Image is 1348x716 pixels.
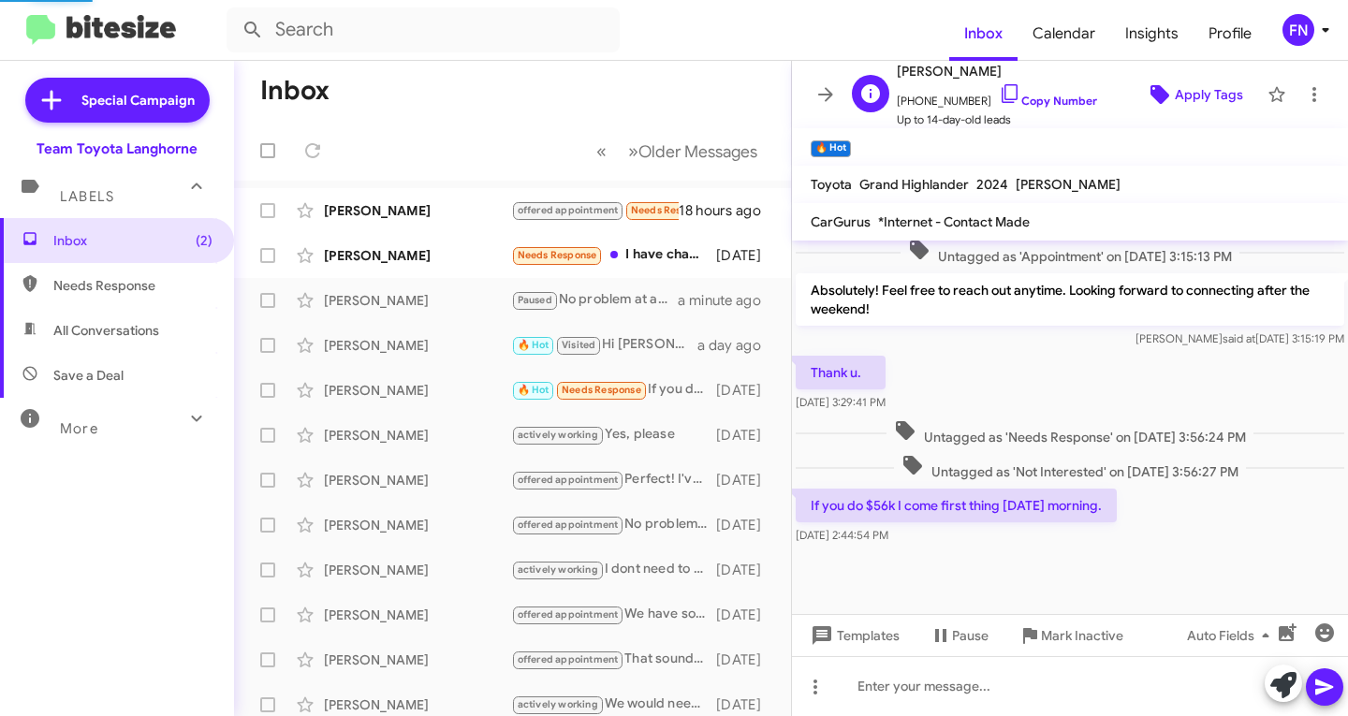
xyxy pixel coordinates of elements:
[716,561,776,579] div: [DATE]
[324,695,511,714] div: [PERSON_NAME]
[53,321,159,340] span: All Conversations
[518,204,619,216] span: offered appointment
[53,276,212,295] span: Needs Response
[1223,331,1255,345] span: said at
[796,356,886,389] p: Thank u.
[53,366,124,385] span: Save a Deal
[631,204,711,216] span: Needs Response
[796,528,888,542] span: [DATE] 2:44:54 PM
[518,339,549,351] span: 🔥 Hot
[796,395,886,409] span: [DATE] 3:29:41 PM
[1136,331,1344,345] span: [PERSON_NAME] [DATE] 3:15:19 PM
[511,604,716,625] div: We have some incoming models that are available!
[518,608,619,621] span: offered appointment
[518,294,552,306] span: Paused
[25,78,210,123] a: Special Campaign
[324,606,511,624] div: [PERSON_NAME]
[811,213,871,230] span: CarGurus
[260,76,330,106] h1: Inbox
[716,381,776,400] div: [DATE]
[511,559,716,580] div: I dont need to test drive i have had 5 of them. Im looking for new or used (2023 n up) platinum o...
[1187,619,1277,652] span: Auto Fields
[792,619,915,652] button: Templates
[324,426,511,445] div: [PERSON_NAME]
[518,519,619,531] span: offered appointment
[562,339,595,351] span: Visited
[511,694,716,715] div: We would need both of you here to complete the deal and finalize everything. That sounds great th...
[807,619,900,652] span: Templates
[324,381,511,400] div: [PERSON_NAME]
[1016,176,1121,193] span: [PERSON_NAME]
[518,653,619,665] span: offered appointment
[628,139,638,163] span: »
[324,291,511,310] div: [PERSON_NAME]
[949,7,1018,61] span: Inbox
[796,489,1117,522] p: If you do $56k I come first thing [DATE] morning.
[716,471,776,490] div: [DATE]
[901,239,1239,266] span: Untagged as 'Appointment' on [DATE] 3:15:13 PM
[511,424,716,446] div: Yes, please
[716,246,776,265] div: [DATE]
[915,619,1004,652] button: Pause
[518,384,549,396] span: 🔥 Hot
[976,176,1008,193] span: 2024
[324,336,511,355] div: [PERSON_NAME]
[511,334,697,356] div: Hi [PERSON_NAME], just checking in. I’m still interested in the 2023 Camry XSE V6 and can put $7,...
[1267,14,1327,46] button: FN
[1194,7,1267,61] span: Profile
[999,94,1097,108] a: Copy Number
[716,516,776,534] div: [DATE]
[1110,7,1194,61] a: Insights
[585,132,618,170] button: Previous
[1172,619,1292,652] button: Auto Fields
[511,199,679,221] div: Do you have any availability [DATE] at 6 or after 6?
[562,384,641,396] span: Needs Response
[679,201,776,220] div: 18 hours ago
[1282,14,1314,46] div: FN
[324,201,511,220] div: [PERSON_NAME]
[811,176,852,193] span: Toyota
[638,141,757,162] span: Older Messages
[811,140,851,157] small: 🔥 Hot
[716,695,776,714] div: [DATE]
[1175,78,1243,111] span: Apply Tags
[196,231,212,250] span: (2)
[511,649,716,670] div: That sounds good! Just let me know when you find a time that works for you to come in! Looking fo...
[511,289,678,311] div: No problem at all! If you change your mind about selling your car, feel free to reach out anytime...
[1130,78,1258,111] button: Apply Tags
[511,244,716,266] div: I have changed my mind. Please cancel.
[1041,619,1123,652] span: Mark Inactive
[60,420,98,437] span: More
[60,188,114,205] span: Labels
[1018,7,1110,61] span: Calendar
[716,426,776,445] div: [DATE]
[518,429,598,441] span: actively working
[886,419,1253,446] span: Untagged as 'Needs Response' on [DATE] 3:56:24 PM
[678,291,776,310] div: a minute ago
[511,469,716,490] div: Perfect! I've noted [DATE] 5:30 PM. Looking forward to discussing your vehicle with you. See you ...
[511,379,716,401] div: If you do $56k I come first thing [DATE] morning.
[324,246,511,265] div: [PERSON_NAME]
[586,132,769,170] nav: Page navigation example
[897,82,1097,110] span: [PHONE_NUMBER]
[324,516,511,534] div: [PERSON_NAME]
[716,650,776,669] div: [DATE]
[878,213,1030,230] span: *Internet - Contact Made
[37,139,198,158] div: Team Toyota Langhorne
[518,698,598,710] span: actively working
[697,336,776,355] div: a day ago
[324,471,511,490] div: [PERSON_NAME]
[1004,619,1138,652] button: Mark Inactive
[897,60,1097,82] span: [PERSON_NAME]
[324,561,511,579] div: [PERSON_NAME]
[716,606,776,624] div: [DATE]
[324,650,511,669] div: [PERSON_NAME]
[617,132,769,170] button: Next
[227,7,620,52] input: Search
[518,249,597,261] span: Needs Response
[518,474,619,486] span: offered appointment
[796,273,1344,326] p: Absolutely! Feel free to reach out anytime. Looking forward to connecting after the weekend!
[53,231,212,250] span: Inbox
[859,176,969,193] span: Grand Highlander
